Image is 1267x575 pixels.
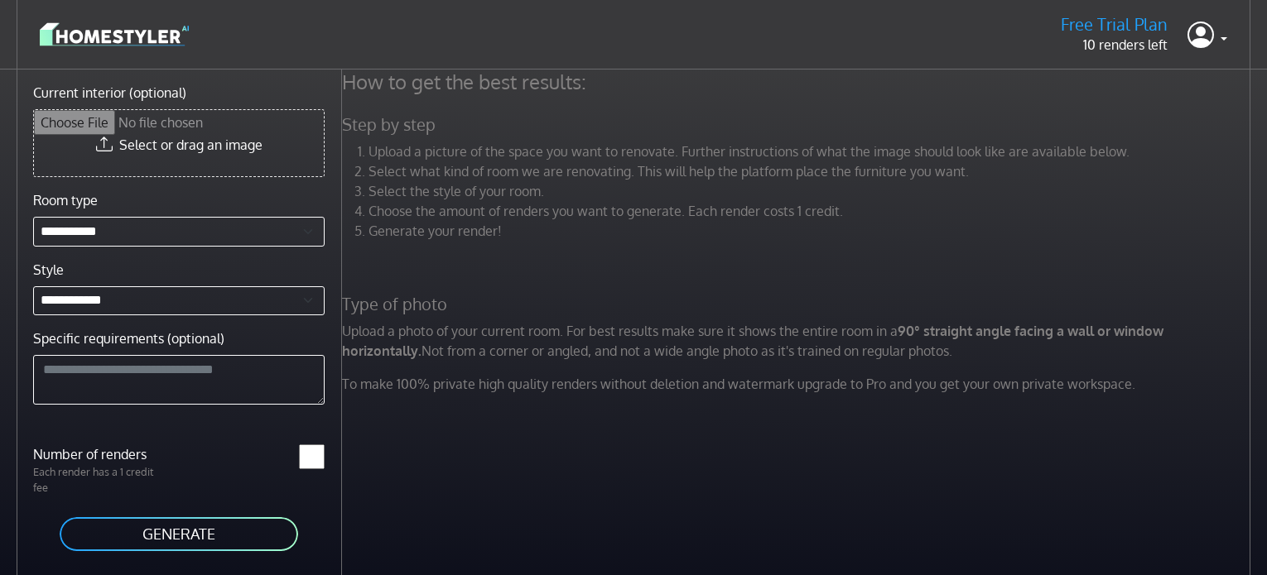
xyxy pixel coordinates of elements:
[33,190,98,210] label: Room type
[369,141,1255,161] li: Upload a picture of the space you want to renovate. Further instructions of what the image should...
[369,161,1255,181] li: Select what kind of room we are renovating. This will help the platform place the furniture you w...
[332,294,1265,314] h5: Type of photo
[332,321,1265,361] p: Upload a photo of your current room. For best results make sure it shows the entire room in a Not...
[33,260,64,280] label: Style
[332,374,1265,394] p: To make 100% private high quality renders without deletion and watermark upgrade to Pro and you g...
[33,328,224,348] label: Specific requirements (optional)
[23,464,179,496] p: Each render has a 1 credit fee
[40,20,189,49] img: logo-3de290ba35641baa71223ecac5eacb59cb85b4c7fdf211dc9aaecaaee71ea2f8.svg
[58,515,300,553] button: GENERATE
[369,181,1255,201] li: Select the style of your room.
[23,444,179,464] label: Number of renders
[369,201,1255,221] li: Choose the amount of renders you want to generate. Each render costs 1 credit.
[332,114,1265,135] h5: Step by step
[1061,14,1168,35] h5: Free Trial Plan
[332,69,1265,94] h4: How to get the best results:
[369,221,1255,241] li: Generate your render!
[33,83,186,103] label: Current interior (optional)
[1061,35,1168,55] p: 10 renders left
